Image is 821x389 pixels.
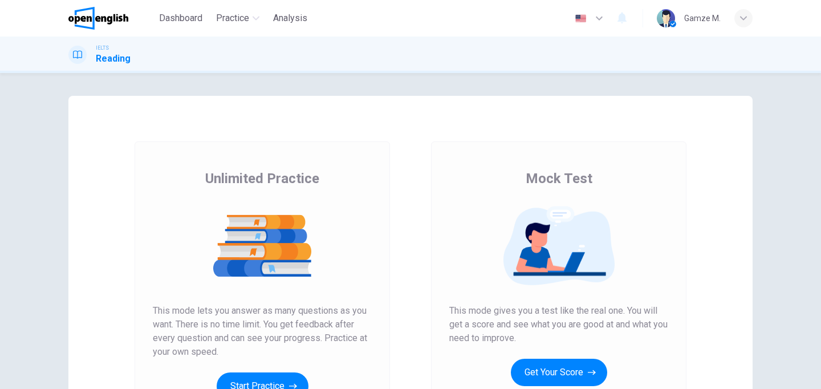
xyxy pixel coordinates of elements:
span: Dashboard [159,11,202,25]
button: Practice [212,8,264,29]
span: Analysis [273,11,307,25]
a: OpenEnglish logo [68,7,155,30]
img: Profile picture [657,9,675,27]
span: Practice [216,11,249,25]
h1: Reading [96,52,131,66]
div: Gamze M. [684,11,721,25]
span: Unlimited Practice [205,169,319,188]
span: IELTS [96,44,109,52]
img: en [574,14,588,23]
button: Get Your Score [511,359,607,386]
span: Mock Test [526,169,592,188]
img: OpenEnglish logo [68,7,128,30]
button: Dashboard [155,8,207,29]
button: Analysis [269,8,312,29]
span: This mode gives you a test like the real one. You will get a score and see what you are good at a... [449,304,668,345]
span: This mode lets you answer as many questions as you want. There is no time limit. You get feedback... [153,304,372,359]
